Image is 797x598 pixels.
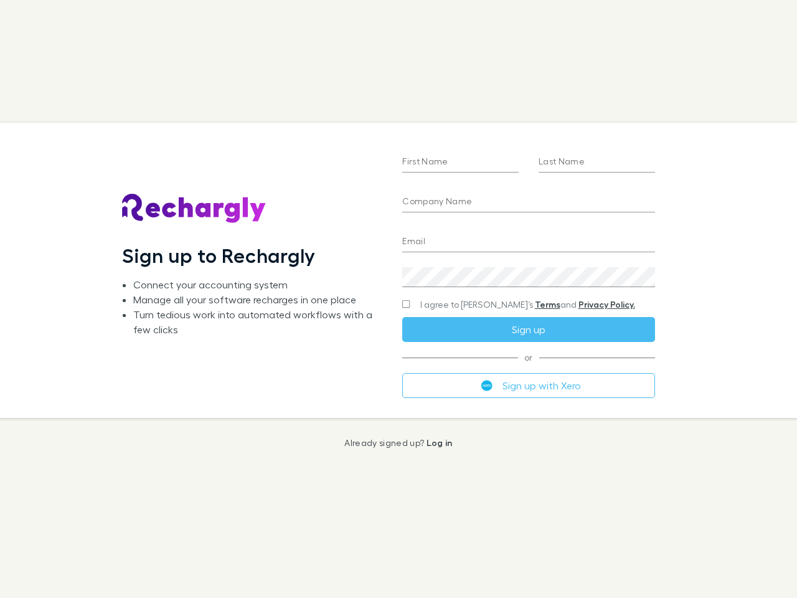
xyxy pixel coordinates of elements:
[122,244,316,267] h1: Sign up to Rechargly
[122,194,266,224] img: Rechargly's Logo
[402,373,654,398] button: Sign up with Xero
[427,437,453,448] a: Log in
[133,307,382,337] li: Turn tedious work into automated workflows with a few clicks
[535,299,560,310] a: Terms
[133,292,382,307] li: Manage all your software recharges in one place
[133,277,382,292] li: Connect your accounting system
[402,317,654,342] button: Sign up
[344,438,452,448] p: Already signed up?
[578,299,635,310] a: Privacy Policy.
[420,298,635,311] span: I agree to [PERSON_NAME]’s and
[481,380,493,391] img: Xero's logo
